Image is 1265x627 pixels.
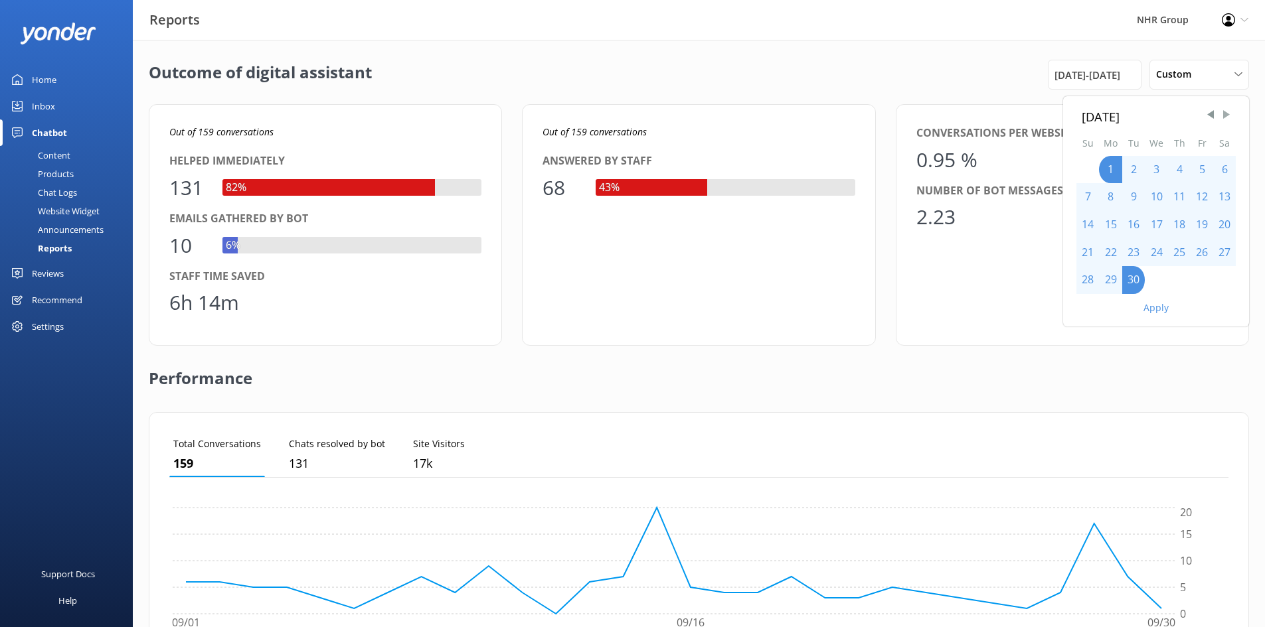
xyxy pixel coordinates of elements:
div: Products [8,165,74,183]
abbr: Friday [1198,137,1207,149]
div: Home [32,66,56,93]
div: 131 [169,172,209,204]
div: Reviews [32,260,64,287]
tspan: 15 [1180,527,1192,541]
abbr: Sunday [1082,137,1094,149]
div: Wed Sep 17 2025 [1145,211,1168,239]
div: Sat Sep 06 2025 [1213,156,1236,184]
div: Mon Sep 15 2025 [1099,211,1122,239]
abbr: Tuesday [1128,137,1139,149]
div: Answered by staff [543,153,855,170]
div: 6% [222,237,244,254]
div: Mon Sep 08 2025 [1099,183,1122,211]
span: [DATE] - [DATE] [1054,67,1120,83]
div: Content [8,146,70,165]
span: Custom [1156,67,1199,82]
div: Number of bot messages per conversation (avg.) [916,182,1228,200]
div: Fri Sep 26 2025 [1191,239,1213,267]
div: Website Widget [8,202,100,220]
div: Recommend [32,287,82,313]
div: Chat Logs [8,183,77,202]
div: Tue Sep 30 2025 [1122,266,1145,294]
div: Sun Sep 21 2025 [1076,239,1099,267]
div: Tue Sep 09 2025 [1122,183,1145,211]
div: Support Docs [41,561,95,587]
div: Help [58,587,77,614]
img: yonder-white-logo.png [20,23,96,44]
p: Chats resolved by bot [289,437,385,451]
div: 82% [222,179,250,196]
div: Conversations per website visitor [916,125,1228,142]
a: Products [8,165,133,183]
abbr: Saturday [1219,137,1230,149]
div: Emails gathered by bot [169,210,481,228]
tspan: 10 [1180,553,1192,568]
i: Out of 159 conversations [543,125,647,138]
p: 159 [173,454,261,473]
p: Total Conversations [173,437,261,451]
div: Sat Sep 20 2025 [1213,211,1236,239]
h2: Performance [149,346,252,399]
div: 10 [169,230,209,261]
div: 43% [596,179,623,196]
div: 6h 14m [169,287,239,318]
div: Settings [32,313,64,340]
div: Helped immediately [169,153,481,170]
div: [DATE] [1082,107,1230,126]
div: Wed Sep 03 2025 [1145,156,1168,184]
div: Fri Sep 19 2025 [1191,211,1213,239]
div: Thu Sep 04 2025 [1168,156,1191,184]
a: Chat Logs [8,183,133,202]
div: Mon Sep 29 2025 [1099,266,1122,294]
tspan: 20 [1180,506,1192,520]
i: Out of 159 conversations [169,125,274,138]
div: Reports [8,239,72,257]
div: 0.95 % [916,144,977,176]
button: Apply [1143,303,1169,313]
tspan: 0 [1180,606,1186,621]
div: Sun Sep 07 2025 [1076,183,1099,211]
div: Thu Sep 25 2025 [1168,239,1191,267]
abbr: Wednesday [1149,137,1163,149]
div: Announcements [8,220,104,239]
div: Thu Sep 18 2025 [1168,211,1191,239]
a: Reports [8,239,133,257]
a: Website Widget [8,202,133,220]
div: Tue Sep 16 2025 [1122,211,1145,239]
abbr: Thursday [1174,137,1185,149]
p: 16,819 [413,454,465,473]
div: Mon Sep 01 2025 [1099,156,1122,184]
p: Site Visitors [413,437,465,451]
div: Tue Sep 02 2025 [1122,156,1145,184]
tspan: 5 [1180,580,1186,594]
div: 68 [543,172,582,204]
h2: Outcome of digital assistant [149,60,372,90]
div: Mon Sep 22 2025 [1099,239,1122,267]
span: Previous Month [1204,108,1217,121]
span: Next Month [1220,108,1233,121]
div: Thu Sep 11 2025 [1168,183,1191,211]
div: Tue Sep 23 2025 [1122,239,1145,267]
div: Sun Sep 14 2025 [1076,211,1099,239]
div: Fri Sep 12 2025 [1191,183,1213,211]
div: 2.23 [916,201,956,233]
a: Content [8,146,133,165]
div: Sun Sep 28 2025 [1076,266,1099,294]
div: Chatbot [32,119,67,146]
h3: Reports [149,9,200,31]
div: Sat Sep 27 2025 [1213,239,1236,267]
div: Fri Sep 05 2025 [1191,156,1213,184]
div: Staff time saved [169,268,481,285]
div: Inbox [32,93,55,119]
p: 131 [289,454,385,473]
div: Sat Sep 13 2025 [1213,183,1236,211]
a: Announcements [8,220,133,239]
div: Wed Sep 24 2025 [1145,239,1168,267]
abbr: Monday [1104,137,1118,149]
div: Wed Sep 10 2025 [1145,183,1168,211]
